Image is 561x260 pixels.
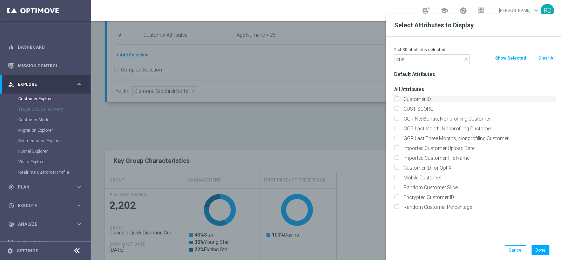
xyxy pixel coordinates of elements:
[8,184,76,190] div: Plan
[18,94,90,104] div: Customer Explorer
[401,194,556,200] label: Encrypted Customer ID
[8,203,14,209] i: play_circle_outline
[532,7,540,14] span: keyboard_arrow_down
[18,185,76,189] span: Plan
[394,86,556,93] h3: All Attributes
[401,116,556,122] label: GGR Net Bonus, Nonprofiling Customer
[401,204,556,210] label: Random Customer Percentage
[18,117,73,123] a: Customer Model
[541,4,554,17] div: RD
[532,245,549,255] button: Done
[8,63,83,69] button: Mission Control
[401,106,556,112] label: CUST SCORE
[18,104,90,115] div: Target Group Discovery
[18,146,90,157] div: Funnel Explorer
[463,56,469,62] i: close
[440,7,448,14] span: school
[18,241,76,245] span: Data Studio
[18,38,82,56] a: Dashboard
[8,56,82,75] div: Mission Control
[401,125,556,132] label: GGR Last Month, Nonprofiling Customer
[401,135,556,142] label: GGR Last Three Months, Nonprofiling Customer
[401,175,556,181] label: Mobile Customer
[18,82,76,87] span: Explore
[18,167,90,178] div: Realtime Customer Profile
[8,203,83,208] button: play_circle_outline Execute keyboard_arrow_right
[18,138,73,144] a: Segmentation Explorer
[394,21,553,29] h2: Select Attributes to Display
[401,165,556,171] label: Customer ID for OptiX
[498,5,541,16] a: [PERSON_NAME]keyboard_arrow_down
[18,222,76,226] span: Analyze
[76,81,82,88] i: keyboard_arrow_right
[8,240,76,246] div: Data Studio
[394,71,556,77] h3: Default Attributes
[8,221,76,227] div: Analyze
[538,54,556,62] button: Clear All
[394,54,470,64] input: Search
[18,149,73,154] a: Funnel Explorer
[76,184,82,190] i: keyboard_arrow_right
[8,184,83,190] button: gps_fixed Plan keyboard_arrow_right
[18,115,90,125] div: Customer Model
[8,38,82,56] div: Dashboard
[18,96,73,102] a: Customer Explorer
[394,47,556,53] p: 2 of 30 attributes selected
[8,221,83,227] button: track_changes Analyze keyboard_arrow_right
[7,248,13,254] i: settings
[18,159,73,165] a: Visits Explorer
[18,157,90,167] div: Visits Explorer
[8,81,76,88] div: Explore
[18,125,90,136] div: Migration Explorer
[17,249,38,253] a: Settings
[18,170,73,175] a: Realtime Customer Profile
[494,54,527,62] button: Show Selected
[76,202,82,209] i: keyboard_arrow_right
[18,56,82,75] a: Mission Control
[8,45,83,50] button: equalizer Dashboard
[401,145,556,151] label: Imported Customer Upload Date
[505,245,526,255] button: Cancel
[18,136,90,146] div: Segmentation Explorer
[8,221,14,227] i: track_changes
[8,44,14,50] i: equalizer
[8,81,14,88] i: person_search
[8,82,83,87] button: person_search Explore keyboard_arrow_right
[76,239,82,246] i: keyboard_arrow_right
[8,203,76,209] div: Execute
[401,184,556,191] label: Random Customer Slice
[18,204,76,208] span: Execute
[8,184,14,190] i: gps_fixed
[401,96,556,102] label: Customer ID
[8,240,83,246] button: Data Studio keyboard_arrow_right
[401,155,556,161] label: Imported Customer File Name
[76,221,82,227] i: keyboard_arrow_right
[18,128,73,133] a: Migration Explorer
